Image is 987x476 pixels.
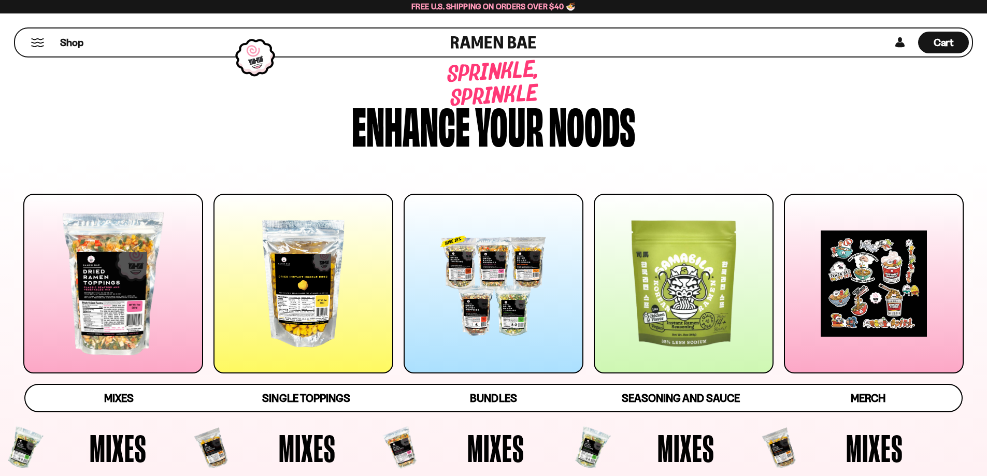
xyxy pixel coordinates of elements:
[851,392,885,405] span: Merch
[90,429,147,467] span: Mixes
[31,38,45,47] button: Mobile Menu Trigger
[475,99,543,149] div: your
[657,429,714,467] span: Mixes
[934,36,954,49] span: Cart
[411,2,576,11] span: Free U.S. Shipping on Orders over $40 🍜
[622,392,739,405] span: Seasoning and Sauce
[775,385,962,411] a: Merch
[60,32,83,53] a: Shop
[212,385,399,411] a: Single Toppings
[262,392,350,405] span: Single Toppings
[25,385,212,411] a: Mixes
[467,429,524,467] span: Mixes
[60,36,83,50] span: Shop
[104,392,134,405] span: Mixes
[549,99,635,149] div: noods
[470,392,517,405] span: Bundles
[587,385,774,411] a: Seasoning and Sauce
[279,429,336,467] span: Mixes
[846,429,903,467] span: Mixes
[400,385,587,411] a: Bundles
[352,99,470,149] div: Enhance
[918,28,969,56] a: Cart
